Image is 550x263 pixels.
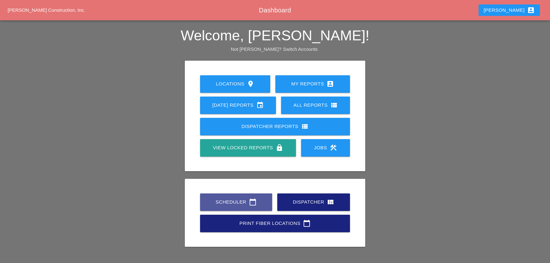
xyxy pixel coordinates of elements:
[259,7,291,14] span: Dashboard
[210,198,262,206] div: Scheduler
[210,80,260,88] div: Locations
[200,118,350,135] a: Dispatcher Reports
[330,144,337,152] i: construction
[285,80,340,88] div: My Reports
[210,144,286,152] div: View Locked Reports
[8,7,85,13] a: [PERSON_NAME] Construction, Inc.
[277,193,350,211] a: Dispatcher
[210,219,340,227] div: Print Fiber Locations
[291,101,340,109] div: All Reports
[327,198,334,206] i: view_quilt
[301,139,350,157] a: Jobs
[200,193,272,211] a: Scheduler
[200,75,271,93] a: Locations
[326,80,334,88] i: account_box
[287,198,340,206] div: Dispatcher
[200,97,276,114] a: [DATE] Reports
[231,46,281,52] span: Not [PERSON_NAME]?
[484,6,535,14] div: [PERSON_NAME]
[210,101,266,109] div: [DATE] Reports
[256,101,264,109] i: event
[247,80,254,88] i: location_on
[527,6,535,14] i: account_box
[249,198,257,206] i: calendar_today
[281,97,350,114] a: All Reports
[330,101,338,109] i: view_list
[210,123,340,130] div: Dispatcher Reports
[200,139,296,157] a: View Locked Reports
[303,219,311,227] i: calendar_today
[276,144,283,152] i: lock
[283,46,318,52] a: Switch Accounts
[200,215,350,232] a: Print Fiber Locations
[479,4,540,16] button: [PERSON_NAME]
[311,144,340,152] div: Jobs
[301,123,308,130] i: view_list
[275,75,350,93] a: My Reports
